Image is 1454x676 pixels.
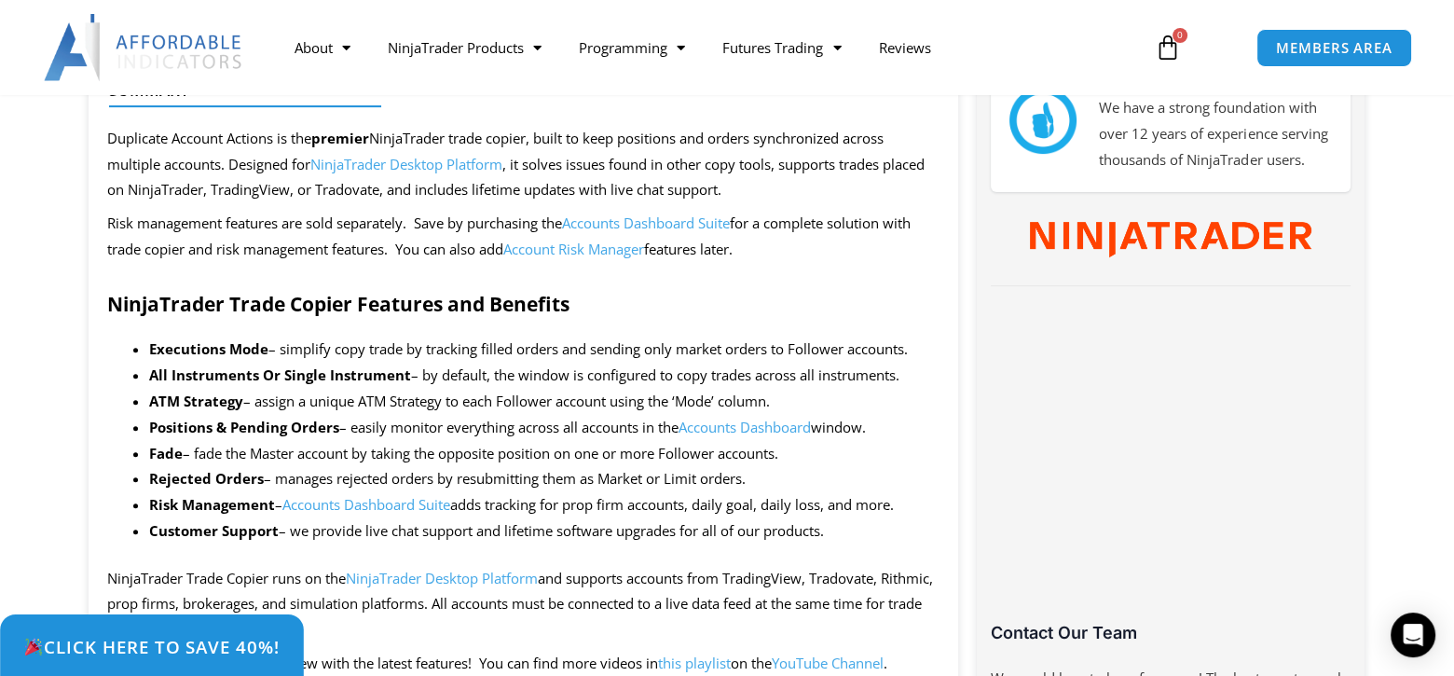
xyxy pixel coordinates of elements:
[1173,28,1187,43] span: 0
[560,26,704,69] a: Programming
[149,389,940,415] li: – assign a unique ATM Strategy to each Follower account using the ‘Mode’ column.
[149,492,940,518] li: – adds tracking for prop firm accounts, daily goal, daily loss, and more.
[149,415,940,441] li: – easily monitor everything across all accounts in the window.
[149,441,940,467] li: – fade the Master account by taking the opposite position on one or more Follower accounts.
[859,26,949,69] a: Reviews
[282,495,450,514] a: Accounts Dashboard Suite
[149,339,268,358] strong: Executions Mode
[149,363,940,389] li: – by default, the window is configured to copy trades across all instruments.
[1127,21,1209,75] a: 0
[149,521,279,540] strong: Customer Support
[149,518,940,545] li: – we provide live chat support and lifetime software upgrades for all of our products.
[704,26,859,69] a: Futures Trading
[310,155,502,173] a: NinjaTrader Desktop Platform
[107,291,569,317] strong: NinjaTrader Trade Copier Features and Benefits
[149,495,275,514] b: Risk Management
[107,569,933,640] span: NinjaTrader Trade Copier runs on the and supports accounts from TradingView, Tradovate, Rithmic, ...
[1276,41,1392,55] span: MEMBERS AREA
[149,392,243,410] b: ATM Strategy
[23,638,280,655] span: Click Here to save 40%!
[311,129,369,147] strong: premier
[44,14,244,81] img: LogoAI | Affordable Indicators – NinjaTrader
[149,444,183,462] strong: Fade
[25,638,43,655] img: 🎉
[1256,29,1412,67] a: MEMBERS AREA
[346,569,538,587] a: NinjaTrader Desktop Platform
[991,310,1351,636] iframe: Customer reviews powered by Trustpilot
[149,337,940,363] li: – simplify copy trade by tracking filled orders and sending only market orders to Follower accounts.
[107,211,940,263] p: Risk management features are sold separately. Save by purchasing the for a complete solution with...
[679,418,811,436] a: Accounts Dashboard
[149,466,940,492] li: – manages rejected orders by resubmitting them as Market or Limit orders.
[1099,95,1332,173] p: We have a strong foundation with over 12 years of experience serving thousands of NinjaTrader users.
[503,240,644,258] a: Account Risk Manager
[276,26,1134,69] nav: Menu
[1030,222,1310,257] img: NinjaTrader Wordmark color RGB | Affordable Indicators – NinjaTrader
[107,129,925,200] span: Duplicate Account Actions is the NinjaTrader trade copier, built to keep positions and orders syn...
[1009,87,1077,154] img: mark thumbs good 43913 | Affordable Indicators – NinjaTrader
[369,26,560,69] a: NinjaTrader Products
[276,26,369,69] a: About
[562,214,730,232] a: Accounts Dashboard Suite
[1391,613,1435,657] div: Open Intercom Messenger
[149,418,339,436] strong: Positions & Pending Orders
[149,469,264,488] b: Rejected Orders
[149,366,411,384] strong: All Instruments Or Single Instrument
